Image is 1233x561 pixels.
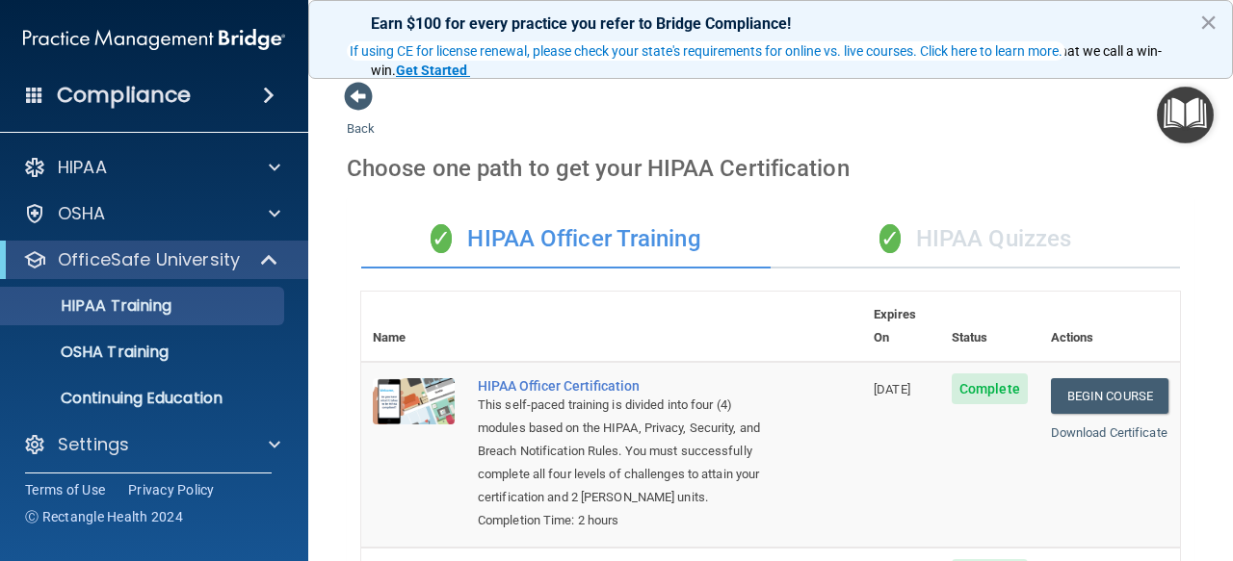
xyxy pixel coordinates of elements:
[58,248,240,271] p: OfficeSafe University
[58,433,129,456] p: Settings
[128,480,215,499] a: Privacy Policy
[862,292,940,362] th: Expires On
[23,156,280,179] a: HIPAA
[396,63,470,78] a: Get Started
[1199,7,1218,38] button: Close
[13,343,169,362] p: OSHA Training
[350,44,1062,58] div: If using CE for license renewal, please check your state's requirements for online vs. live cours...
[478,394,766,509] div: This self-paced training is divided into four (4) modules based on the HIPAA, Privacy, Security, ...
[25,480,105,499] a: Terms of Use
[1051,425,1167,440] a: Download Certificate
[23,202,280,225] a: OSHA
[371,43,1162,78] span: ! That's what we call a win-win.
[940,292,1039,362] th: Status
[478,378,766,394] a: HIPAA Officer Certification
[371,14,1170,33] p: Earn $100 for every practice you refer to Bridge Compliance!
[874,382,910,396] span: [DATE]
[361,211,771,268] div: HIPAA Officer Training
[347,140,1194,196] div: Choose one path to get your HIPAA Certification
[431,224,452,253] span: ✓
[58,156,107,179] p: HIPAA
[1051,378,1168,414] a: Begin Course
[1157,87,1214,143] button: Open Resource Center
[57,82,191,109] h4: Compliance
[58,202,106,225] p: OSHA
[347,41,1065,61] button: If using CE for license renewal, please check your state's requirements for online vs. live cours...
[1039,292,1180,362] th: Actions
[347,98,375,136] a: Back
[23,248,279,271] a: OfficeSafe University
[771,211,1180,268] div: HIPAA Quizzes
[952,373,1028,404] span: Complete
[396,63,467,78] strong: Get Started
[13,296,171,316] p: HIPAA Training
[23,433,280,456] a: Settings
[25,507,183,526] span: Ⓒ Rectangle Health 2024
[879,224,901,253] span: ✓
[13,389,275,408] p: Continuing Education
[361,292,466,362] th: Name
[478,509,766,532] div: Completion Time: 2 hours
[23,20,285,59] img: PMB logo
